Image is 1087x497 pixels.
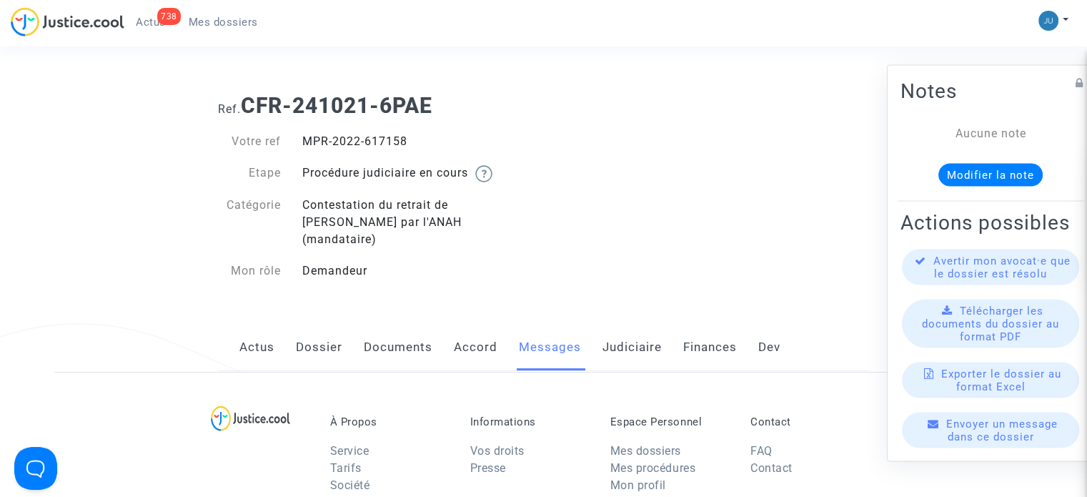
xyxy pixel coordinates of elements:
[922,304,1059,343] span: Télécharger les documents du dossier au format PDF
[610,415,729,428] p: Espace Personnel
[292,164,544,182] div: Procédure judiciaire en cours
[218,102,241,116] span: Ref.
[519,324,581,371] a: Messages
[454,324,497,371] a: Accord
[610,478,666,492] a: Mon profil
[211,405,290,431] img: logo-lg.svg
[330,461,362,475] a: Tarifs
[292,133,544,150] div: MPR-2022-617158
[207,133,292,150] div: Votre ref
[610,461,695,475] a: Mes procédures
[946,417,1058,443] span: Envoyer un message dans ce dossier
[941,367,1061,393] span: Exporter le dossier au format Excel
[758,324,780,371] a: Dev
[136,16,166,29] span: Actus
[189,16,258,29] span: Mes dossiers
[470,415,589,428] p: Informations
[922,124,1059,142] div: Aucune note
[124,11,177,33] a: 738Actus
[157,8,181,25] div: 738
[330,415,449,428] p: À Propos
[330,478,370,492] a: Société
[1038,11,1058,31] img: b1d492b86f2d46b947859bee3e508d1e
[364,324,432,371] a: Documents
[475,165,492,182] img: help.svg
[938,163,1043,186] button: Modifier la note
[177,11,269,33] a: Mes dossiers
[610,444,681,458] a: Mes dossiers
[207,262,292,280] div: Mon rôle
[900,78,1081,103] h2: Notes
[470,444,525,458] a: Vos droits
[292,197,544,248] div: Contestation du retrait de [PERSON_NAME] par l'ANAH (mandataire)
[750,444,773,458] a: FAQ
[239,324,274,371] a: Actus
[330,444,369,458] a: Service
[900,210,1081,235] h2: Actions possibles
[602,324,662,371] a: Judiciaire
[11,7,124,36] img: jc-logo.svg
[207,164,292,182] div: Etape
[207,197,292,248] div: Catégorie
[933,254,1071,280] span: Avertir mon avocat·e que le dossier est résolu
[14,447,57,490] iframe: Help Scout Beacon - Open
[683,324,737,371] a: Finances
[470,461,506,475] a: Presse
[241,93,432,118] b: CFR-241021-6PAE
[292,262,544,280] div: Demandeur
[296,324,342,371] a: Dossier
[750,461,793,475] a: Contact
[750,415,869,428] p: Contact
